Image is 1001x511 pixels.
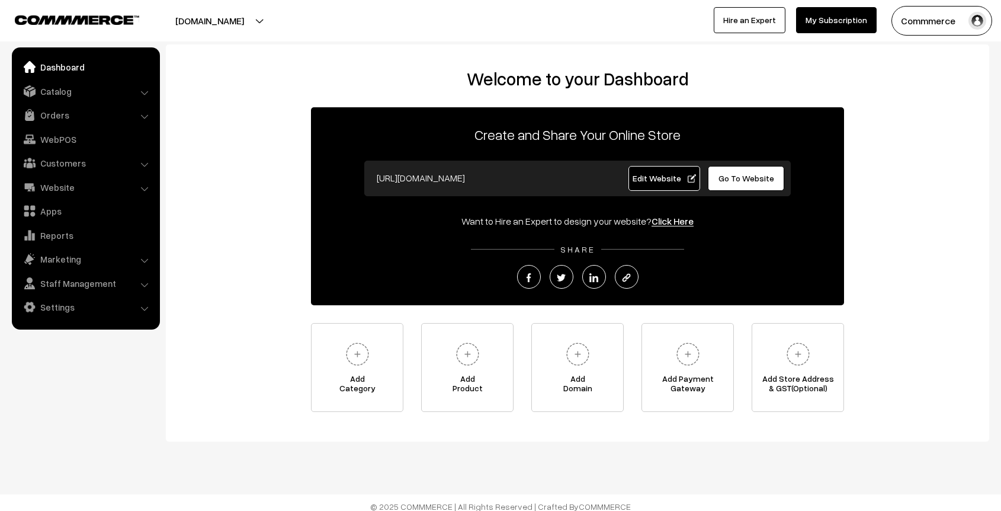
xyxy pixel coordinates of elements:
span: Add Category [312,374,403,398]
span: SHARE [554,244,601,254]
a: Staff Management [15,273,156,294]
div: Want to Hire an Expert to design your website? [311,214,844,228]
span: Add Domain [532,374,623,398]
span: Go To Website [718,173,774,183]
a: Orders [15,104,156,126]
a: Marketing [15,248,156,270]
a: AddCategory [311,323,403,412]
a: COMMMERCE [15,12,118,26]
img: plus.svg [341,338,374,371]
a: Add PaymentGateway [641,323,734,412]
a: AddDomain [531,323,624,412]
a: Website [15,177,156,198]
h2: Welcome to your Dashboard [178,68,977,90]
a: Add Store Address& GST(Optional) [752,323,844,412]
img: user [968,12,986,30]
a: Hire an Expert [714,7,785,33]
a: Reports [15,225,156,246]
img: plus.svg [782,338,814,371]
a: AddProduct [421,323,514,412]
button: [DOMAIN_NAME] [134,6,285,36]
a: Catalog [15,81,156,102]
a: Customers [15,152,156,174]
button: Commmerce [891,6,992,36]
a: Click Here [652,215,694,227]
a: WebPOS [15,129,156,150]
span: Add Store Address & GST(Optional) [752,374,843,398]
span: Edit Website [633,173,696,183]
a: Settings [15,296,156,318]
a: Go To Website [708,166,784,191]
img: plus.svg [451,338,484,371]
a: Apps [15,200,156,222]
span: Add Payment Gateway [642,374,733,398]
img: plus.svg [562,338,594,371]
img: plus.svg [672,338,704,371]
a: Edit Website [628,166,701,191]
img: COMMMERCE [15,15,139,24]
p: Create and Share Your Online Store [311,124,844,145]
a: My Subscription [796,7,877,33]
span: Add Product [422,374,513,398]
a: Dashboard [15,56,156,78]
